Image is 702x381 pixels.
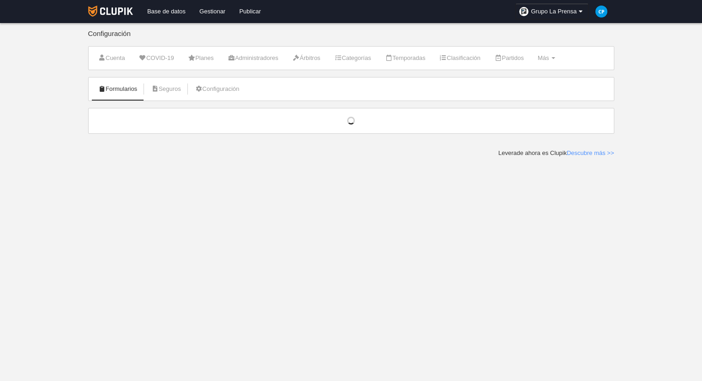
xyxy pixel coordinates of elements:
img: Clupik [88,6,133,17]
a: Grupo La Prensa [516,4,588,19]
a: Más [533,51,560,65]
div: Configuración [88,30,614,46]
a: Clasificación [434,51,486,65]
span: Grupo La Prensa [531,7,576,16]
a: COVID-19 [134,51,179,65]
a: Temporadas [380,51,431,65]
div: Cargando [98,117,605,125]
img: OakgMWVUclks.30x30.jpg [519,7,528,16]
a: Seguros [146,82,186,96]
a: Formularios [93,82,143,96]
a: Planes [183,51,219,65]
a: Árbitros [287,51,325,65]
a: Cuenta [93,51,130,65]
img: c2l6ZT0zMHgzMCZmcz05JnRleHQ9Q1AmYmc9MDM5YmU1.png [595,6,607,18]
a: Configuración [190,82,244,96]
a: Descubre más >> [567,149,614,156]
a: Categorías [329,51,376,65]
a: Partidos [489,51,529,65]
div: Leverade ahora es Clupik [498,149,614,157]
span: Más [538,54,549,61]
a: Administradores [222,51,283,65]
